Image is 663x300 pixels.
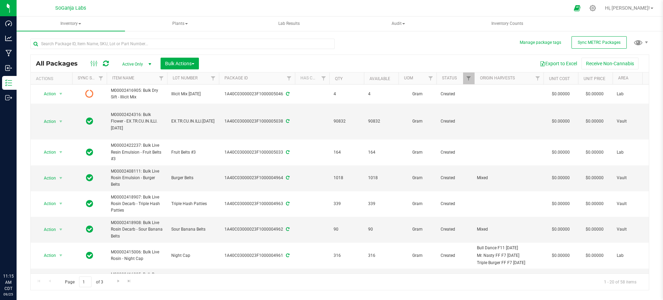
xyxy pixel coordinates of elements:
span: Gram [403,175,432,181]
td: $0.00000 [544,139,578,165]
span: Page of 3 [59,277,109,287]
span: Action [38,199,56,209]
span: $0.00000 [582,224,607,234]
span: Bulk Actions [165,61,194,66]
span: Lab [617,149,660,156]
inline-svg: Inventory [5,79,12,86]
a: Filter [208,72,219,84]
td: $0.00000 [544,269,578,288]
div: Value 1: Mixed [477,226,541,233]
span: In Sync [86,273,93,283]
a: Available [369,76,390,81]
a: Filter [463,72,474,84]
span: select [57,173,65,183]
div: 1A40C03000023F1000005046 [218,91,296,97]
span: select [57,89,65,99]
th: Has COA [295,72,329,85]
span: select [57,251,65,260]
span: Gram [403,118,432,125]
span: $0.00000 [582,273,607,283]
span: Lab [617,91,660,97]
span: Action [38,251,56,260]
a: Go to the last page [124,277,134,286]
span: SoGanja Labs [55,5,86,11]
span: M00002415006: Bulk Live Rosin - Night Cap [111,249,163,262]
span: 4 [368,91,394,97]
span: In Sync [86,173,93,183]
button: Export to Excel [535,58,582,69]
td: $0.00000 [544,217,578,243]
span: Gram [403,226,432,233]
span: Sync from Compliance System [285,119,289,124]
div: Value 3: Triple Burger FF F7 7 Jul 2025 [477,260,541,266]
span: M00002416905: Bulk Dry Sift - Illicit Mix [111,271,163,284]
inline-svg: Manufacturing [5,50,12,57]
span: Action [38,173,56,183]
div: Actions [36,76,69,81]
span: 1018 [368,175,394,181]
span: Vault [617,175,660,181]
a: Item Name [112,76,134,80]
span: Triple Hash Patties [171,201,215,207]
span: Sync from Compliance System [285,91,289,96]
span: 339 [368,201,394,207]
a: Filter [532,72,544,84]
span: Sync from Compliance System [285,201,289,206]
inline-svg: Inbound [5,65,12,71]
a: Unit Price [584,76,605,81]
div: Value 2: Mr. Nasty FF F7 7 Jul 2025 [477,252,541,259]
span: 164 [368,149,394,156]
a: Filter [425,72,436,84]
td: $0.00000 [544,191,578,217]
div: Manage settings [588,5,597,11]
a: Audit [344,17,452,31]
span: Vault [617,226,660,233]
a: Filter [156,72,167,84]
span: Sync from Compliance System [285,150,289,155]
span: Gram [403,91,432,97]
div: Value 1: Bull Dance F11 27 Jun 2025 [477,245,541,251]
span: 1018 [334,175,360,181]
span: Night Cap [171,252,215,259]
p: 11:15 AM CDT [3,273,13,292]
span: $0.00000 [582,173,607,183]
span: 90832 [368,118,394,125]
a: Lot Number [173,76,198,80]
a: Plants [126,17,234,31]
span: Gram [403,201,432,207]
span: 90832 [334,118,360,125]
a: Inventory Counts [453,17,561,31]
span: All Packages [36,60,85,67]
a: Origin Harvests [480,76,515,80]
a: Filter [284,72,295,84]
span: Action [38,225,56,234]
span: Illicit Mix [DATE] [171,91,215,97]
span: Inventory Counts [482,21,532,27]
inline-svg: Outbound [5,94,12,101]
div: 1A40C03000023F1000005038 [218,118,296,125]
inline-svg: Analytics [5,35,12,42]
span: Created [441,201,470,207]
a: Inventory [17,17,125,31]
td: $0.00000 [544,104,578,139]
span: Sync METRC Packages [578,40,621,45]
span: 4 [334,91,360,97]
span: Vault [617,118,660,125]
span: Fruit Belts #3 [171,149,215,156]
a: Filter [95,72,107,84]
span: In Sync [86,199,93,209]
span: M00002408111: Bulk Live Rosin Emulsion - Burger Belts [111,168,163,188]
span: Created [441,149,470,156]
span: Sync from Compliance System [285,175,289,180]
inline-svg: Dashboard [5,20,12,27]
span: In Sync [86,116,93,126]
span: select [57,147,65,157]
div: Value 1: Mixed [477,175,541,181]
span: Open Ecommerce Menu [569,1,585,15]
span: $0.00000 [582,147,607,157]
span: M00002416905: Bulk Dry Sift - Illicit Mix [111,87,163,100]
span: Lab [617,252,660,259]
a: Qty [335,76,343,81]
